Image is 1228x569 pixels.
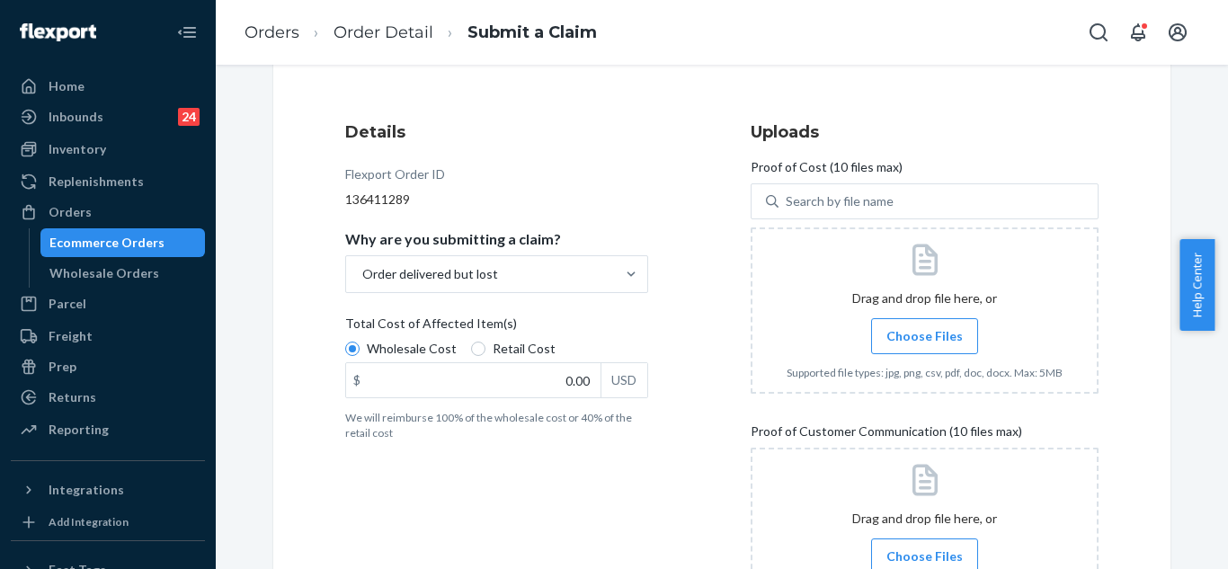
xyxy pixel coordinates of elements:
div: Orders [49,203,92,221]
img: Flexport logo [20,23,96,41]
div: Add Integration [49,514,129,529]
a: Reporting [11,415,205,444]
button: Help Center [1179,239,1215,331]
span: Proof of Cost (10 files max) [751,158,903,183]
div: Flexport Order ID [345,165,445,191]
div: Ecommerce Orders [49,234,165,252]
div: USD [601,363,647,397]
a: Parcel [11,289,205,318]
ol: breadcrumbs [230,6,611,59]
a: Home [11,72,205,101]
a: Wholesale Orders [40,259,206,288]
span: Choose Files [886,547,963,565]
span: Retail Cost [493,340,556,358]
a: Freight [11,322,205,351]
input: $USD [346,363,601,397]
div: Replenishments [49,173,144,191]
h3: Details [345,120,648,144]
span: Proof of Customer Communication (10 files max) [751,422,1022,448]
button: Open account menu [1160,14,1196,50]
div: Home [49,77,85,95]
div: 24 [178,108,200,126]
div: Inventory [49,140,106,158]
a: Replenishments [11,167,205,196]
div: Freight [49,327,93,345]
input: Wholesale Cost [345,342,360,356]
span: Total Cost of Affected Item(s) [345,315,517,340]
p: Why are you submitting a claim? [345,230,561,248]
button: Close Navigation [169,14,205,50]
div: Integrations [49,481,124,499]
button: Open notifications [1120,14,1156,50]
div: Reporting [49,421,109,439]
a: Add Integration [11,511,205,533]
a: Inbounds24 [11,102,205,131]
div: Search by file name [786,192,894,210]
input: Retail Cost [471,342,485,356]
div: Order delivered but lost [362,265,498,283]
a: Order Detail [334,22,433,42]
div: Prep [49,358,76,376]
a: Inventory [11,135,205,164]
a: Ecommerce Orders [40,228,206,257]
div: Wholesale Orders [49,264,159,282]
div: Parcel [49,295,86,313]
button: Integrations [11,476,205,504]
a: Prep [11,352,205,381]
button: Open Search Box [1081,14,1117,50]
p: We will reimburse 100% of the wholesale cost or 40% of the retail cost [345,410,648,440]
div: $ [346,363,368,397]
span: Wholesale Cost [367,340,457,358]
h3: Uploads [751,120,1099,144]
a: Submit a Claim [467,22,597,42]
div: 136411289 [345,191,648,209]
div: Returns [49,388,96,406]
a: Returns [11,383,205,412]
a: Orders [11,198,205,227]
a: Orders [245,22,299,42]
span: Choose Files [886,327,963,345]
div: Inbounds [49,108,103,126]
